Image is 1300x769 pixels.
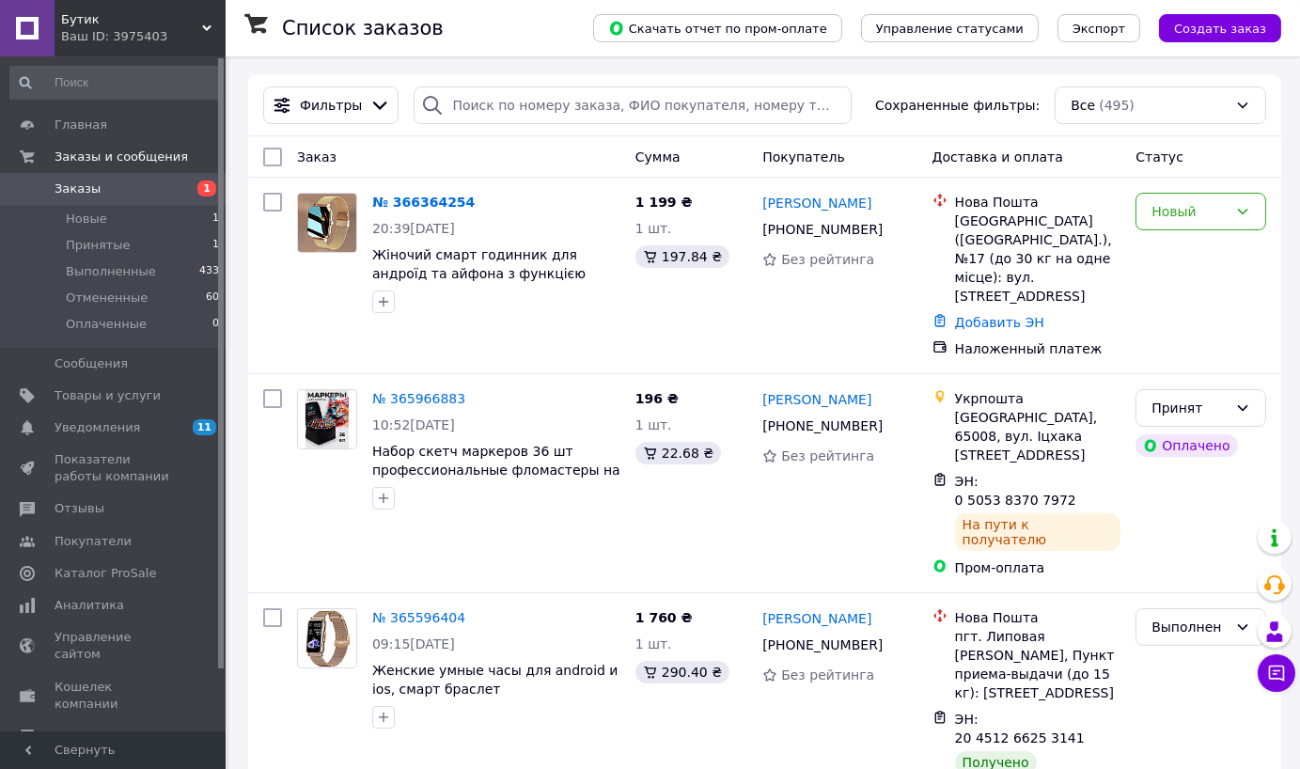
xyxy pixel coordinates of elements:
input: Поиск по номеру заказа, ФИО покупателя, номеру телефона, Email, номеру накладной [414,86,851,124]
span: ЭН: 20 4512 6625 3141 [955,712,1085,745]
div: Ваш ID: 3975403 [61,28,226,45]
span: Товары и услуги [55,387,161,404]
a: [PERSON_NAME] [762,609,871,628]
button: Создать заказ [1159,14,1281,42]
span: Отмененные [66,290,148,306]
span: Сумма [635,149,681,165]
a: Добавить ЭН [955,315,1044,330]
button: Чат с покупателем [1258,654,1295,692]
span: 1 шт. [635,221,672,236]
a: Фото товару [297,193,357,253]
div: Укрпошта [955,389,1121,408]
span: Принятые [66,237,131,254]
img: Фото товару [305,390,349,448]
div: Новый [1151,201,1228,222]
span: Сохраненные фильтры: [875,96,1040,115]
span: Без рейтинга [781,448,874,463]
span: ЭН: 0 5053 8370 7972 [955,474,1076,508]
div: [GEOGRAPHIC_DATA] ([GEOGRAPHIC_DATA].), №17 (до 30 кг на одне місце): вул. [STREET_ADDRESS] [955,212,1121,306]
span: 433 [199,263,219,280]
button: Экспорт [1057,14,1140,42]
div: 290.40 ₴ [635,661,729,683]
a: Фото товару [297,389,357,449]
div: 22.68 ₴ [635,442,721,464]
div: Нова Пошта [955,608,1121,627]
span: Каталог ProSale [55,565,156,582]
a: Набор скетч маркеров 36 шт профессиональные фломастеры на спиртовой основе маркеры для рисования ... [372,444,620,515]
a: № 365596404 [372,610,465,625]
span: Управление статусами [876,22,1024,36]
div: Нова Пошта [955,193,1121,212]
div: На пути к получателю [955,513,1121,551]
span: Экспорт [1073,22,1125,36]
span: Все [1071,96,1095,115]
span: Без рейтинга [781,252,874,267]
button: Управление статусами [861,14,1039,42]
span: 1 [212,211,219,228]
span: Кошелек компании [55,679,174,713]
span: Главная [55,117,107,133]
a: [PERSON_NAME] [762,194,871,212]
span: 20:39[DATE] [372,221,455,236]
span: Оплаченные [66,316,147,333]
span: Заказ [297,149,337,165]
a: Создать заказ [1140,20,1281,35]
span: Сообщения [55,355,128,372]
span: Отзывы [55,500,104,517]
span: Создать заказ [1174,22,1266,36]
span: Уведомления [55,419,140,436]
div: Пром-оплата [955,558,1121,577]
span: Новые [66,211,107,228]
a: Жіночий смарт годинник для андроїд та айфона з функцією вимірювання тиску та дзвінків сумісний з ... [372,247,586,319]
span: 1 шт. [635,417,672,432]
span: Бутик [61,11,202,28]
h1: Список заказов [282,17,444,39]
div: Принят [1151,398,1228,418]
div: [PHONE_NUMBER] [759,216,886,243]
span: Показатели работы компании [55,451,174,485]
span: 1 [212,237,219,254]
span: Доставка и оплата [932,149,1063,165]
span: Скачать отчет по пром-оплате [608,20,827,37]
a: Женские умные часы для android и ios, смарт браслет водонепроницаемые с ремешком золотого цвета п... [372,663,619,734]
span: 1 760 ₴ [635,610,693,625]
a: Фото товару [297,608,357,668]
span: 1 199 ₴ [635,195,693,210]
span: Выполненные [66,263,156,280]
span: (495) [1099,98,1135,113]
div: пгт. Липовая [PERSON_NAME], Пункт приема-выдачи (до 15 кг): [STREET_ADDRESS] [955,627,1121,702]
div: Наложенный платеж [955,339,1121,358]
span: Фильтры [300,96,362,115]
span: 0 [212,316,219,333]
span: Заказы и сообщения [55,149,188,165]
span: 09:15[DATE] [372,636,455,651]
span: Аналитика [55,597,124,614]
span: 11 [193,419,216,435]
a: № 365966883 [372,391,465,406]
input: Поиск [9,66,221,100]
div: [PHONE_NUMBER] [759,413,886,439]
div: Оплачено [1136,434,1237,457]
img: Фото товару [303,609,352,667]
div: [PHONE_NUMBER] [759,632,886,658]
span: Статус [1136,149,1183,165]
span: Без рейтинга [781,667,874,683]
span: 1 шт. [635,636,672,651]
div: Выполнен [1151,617,1228,637]
span: 60 [206,290,219,306]
span: 1 [197,180,216,196]
span: 196 ₴ [635,391,679,406]
span: Покупатели [55,533,132,550]
span: Маркет [55,728,102,745]
span: Покупатель [762,149,845,165]
span: Управление сайтом [55,629,174,663]
button: Скачать отчет по пром-оплате [593,14,842,42]
div: [GEOGRAPHIC_DATA], 65008, вул. Іцхака [STREET_ADDRESS] [955,408,1121,464]
span: 10:52[DATE] [372,417,455,432]
span: Заказы [55,180,101,197]
a: № 366364254 [372,195,475,210]
div: 197.84 ₴ [635,245,729,268]
img: Фото товару [298,194,356,252]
